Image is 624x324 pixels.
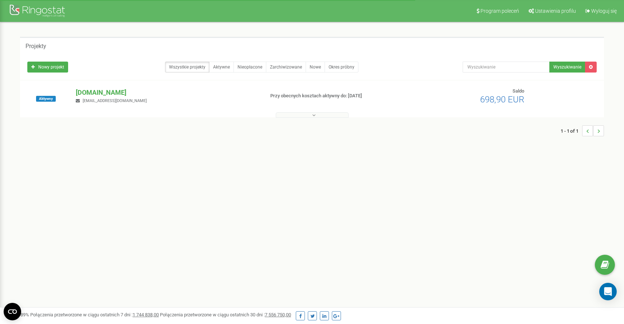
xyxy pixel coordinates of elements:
span: [EMAIL_ADDRESS][DOMAIN_NAME] [83,98,147,103]
span: Połączenia przetworzone w ciągu ostatnich 7 dni : [30,312,159,317]
a: Aktywne [209,62,234,73]
span: Ustawienia profilu [535,8,576,14]
a: Nowy projekt [27,62,68,73]
a: Nowe [306,62,325,73]
span: 1 - 1 of 1 [561,125,582,136]
u: 1 744 838,00 [133,312,159,317]
p: Przy obecnych kosztach aktywny do: [DATE] [270,93,404,99]
span: Połączenia przetworzone w ciągu ostatnich 30 dni : [160,312,291,317]
a: Zarchiwizowane [266,62,306,73]
span: Saldo [513,88,524,94]
u: 7 556 750,00 [265,312,291,317]
span: Program poleceń [480,8,519,14]
input: Wyszukiwanie [463,62,550,73]
a: Nieopłacone [233,62,266,73]
a: Okres próbny [325,62,358,73]
h5: Projekty [25,43,46,50]
nav: ... [561,118,604,144]
button: Wyszukiwanie [549,62,585,73]
span: Aktywny [36,96,56,102]
button: Open CMP widget [4,303,21,320]
span: 698,90 EUR [480,94,524,105]
a: Wszystkie projekty [165,62,209,73]
div: Open Intercom Messenger [599,283,617,300]
p: [DOMAIN_NAME] [76,88,258,97]
span: Wyloguj się [591,8,617,14]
